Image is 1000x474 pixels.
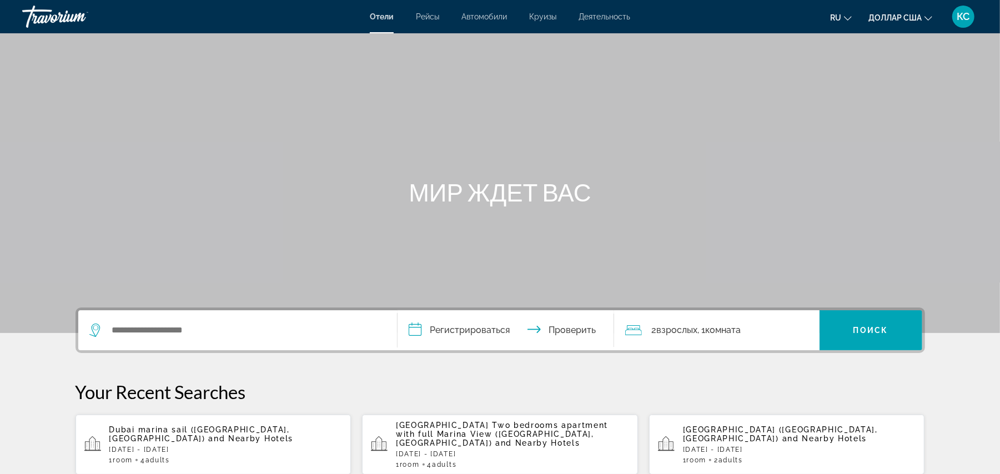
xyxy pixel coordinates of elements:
[76,381,925,403] p: Your Recent Searches
[78,310,922,350] div: Виджет поиска
[614,310,820,350] button: Путешественники: 2 взрослых, 0 детей
[400,461,420,468] span: Room
[396,461,419,468] span: 1
[109,456,133,464] span: 1
[145,456,170,464] span: Adults
[698,325,706,335] font: , 1
[657,325,698,335] font: взрослых
[432,461,456,468] span: Adults
[109,446,343,453] p: [DATE] - [DATE]
[782,434,867,443] span: and Nearby Hotels
[714,456,743,464] span: 2
[22,2,133,31] a: Травориум
[398,310,614,350] button: Даты заезда и выезда
[687,456,707,464] span: Room
[853,326,888,335] font: Поиск
[652,325,657,335] font: 2
[868,13,922,22] font: доллар США
[396,421,608,447] span: [GEOGRAPHIC_DATA] Two bedrooms apartment with full Marina View ([GEOGRAPHIC_DATA], [GEOGRAPHIC_DA...
[461,12,507,21] a: Автомобили
[409,178,591,206] font: МИР ЖДЕТ ВАС
[579,12,630,21] a: Деятельность
[683,446,916,453] p: [DATE] - [DATE]
[683,456,706,464] span: 1
[820,310,922,350] button: Поиск
[830,9,852,26] button: Изменить язык
[718,456,743,464] span: Adults
[370,12,394,21] a: Отели
[957,11,970,22] font: КС
[416,12,439,21] a: Рейсы
[396,450,629,458] p: [DATE] - [DATE]
[706,325,741,335] font: комната
[529,12,556,21] a: Круизы
[683,425,878,443] span: [GEOGRAPHIC_DATA] ([GEOGRAPHIC_DATA], [GEOGRAPHIC_DATA])
[109,425,290,443] span: Dubai marina sail ([GEOGRAPHIC_DATA], [GEOGRAPHIC_DATA])
[140,456,170,464] span: 4
[428,461,457,468] span: 4
[949,5,978,28] button: Меню пользователя
[113,456,133,464] span: Room
[868,9,932,26] button: Изменить валюту
[495,438,580,447] span: and Nearby Hotels
[208,434,293,443] span: and Nearby Hotels
[830,13,841,22] font: ru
